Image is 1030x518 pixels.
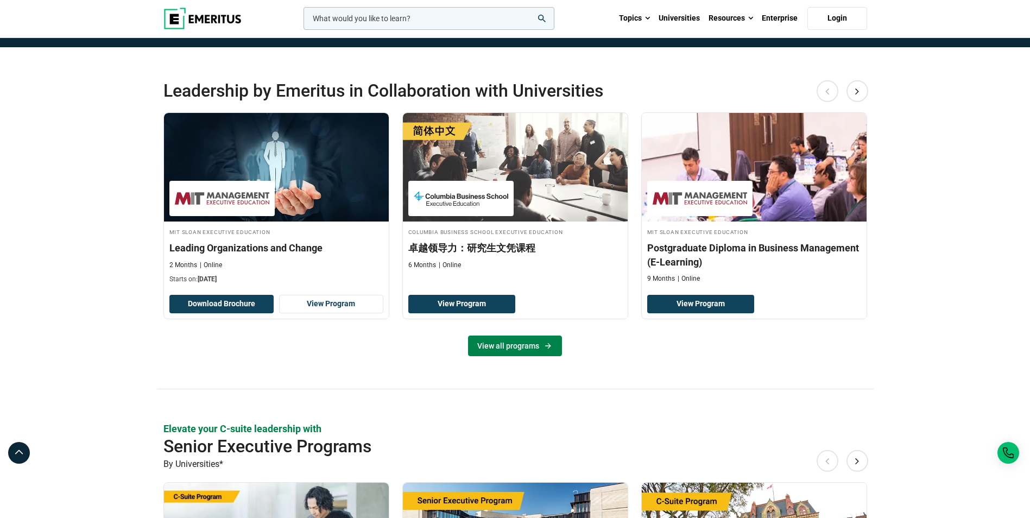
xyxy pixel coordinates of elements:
[414,186,508,211] img: Columbia Business School Executive Education
[468,336,562,356] a: View all programs
[169,227,383,236] h4: MIT Sloan Executive Education
[408,295,515,313] a: View Program
[403,113,628,222] img: 卓越领导力：研究生文凭课程 | Online Leadership Course
[408,227,622,236] h4: Columbia Business School Executive Education
[807,7,867,30] a: Login
[169,241,383,255] h3: Leading Organizations and Change
[163,80,797,102] h2: Leadership by Emeritus in Collaboration with Universities
[164,113,389,222] img: Leading Organizations and Change | Online Leadership Course
[642,113,867,289] a: Leadership Course by MIT Sloan Executive Education - MIT Sloan Executive Education MIT Sloan Exec...
[439,261,461,270] p: Online
[169,295,274,313] button: Download Brochure
[846,80,868,102] button: Next
[169,275,383,284] p: Starts on:
[817,450,838,471] button: Previous
[817,80,838,102] button: Previous
[198,275,217,283] span: [DATE]
[846,450,868,471] button: Next
[164,113,389,290] a: Leadership Course by MIT Sloan Executive Education - November 13, 2025 MIT Sloan Executive Educat...
[647,274,675,283] p: 9 Months
[647,227,861,236] h4: MIT Sloan Executive Education
[403,113,628,275] a: Leadership Course by Columbia Business School Executive Education - Columbia Business School Exec...
[175,186,269,211] img: MIT Sloan Executive Education
[647,241,861,268] h3: Postgraduate Diploma in Business Management (E-Learning)
[408,261,436,270] p: 6 Months
[163,457,867,471] p: By Universities*
[304,7,554,30] input: woocommerce-product-search-field-0
[678,274,700,283] p: Online
[200,261,222,270] p: Online
[653,186,747,211] img: MIT Sloan Executive Education
[647,295,754,313] a: View Program
[642,113,867,222] img: Postgraduate Diploma in Business Management (E-Learning) | Online Leadership Course
[163,435,797,457] h2: Senior Executive Programs
[169,261,197,270] p: 2 Months
[408,241,622,255] h3: 卓越领导力：研究生文凭课程
[163,422,867,435] p: Elevate your C-suite leadership with
[279,295,383,313] a: View Program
